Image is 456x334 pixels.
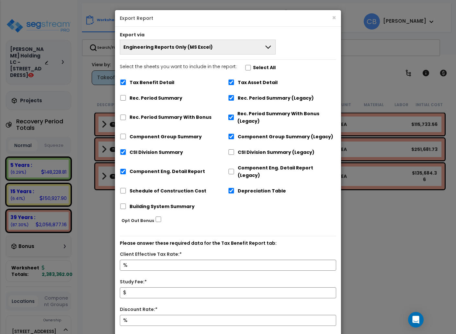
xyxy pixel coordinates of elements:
[238,164,336,179] label: Component Eng. Detail Report (Legacy)
[120,306,157,313] label: Discount Rate:*
[123,261,128,269] span: %
[123,316,128,324] span: %
[130,133,202,141] label: Component Group Summary
[120,278,147,286] label: Study Fee:*
[120,15,336,21] h5: Export Report
[130,187,206,195] label: Schedule of Construction Cost
[253,64,276,71] label: Select All
[238,94,314,102] label: Rec. Period Summary (Legacy)
[123,44,213,50] span: Engineering Reports Only (MS Excel)
[238,149,314,156] label: CSI Division Summary (Legacy)
[130,94,182,102] label: Rec. Period Summary
[120,240,336,247] p: Please answer these required data for the Tax Benefit Report tab:
[408,312,424,328] div: Open Intercom Messenger
[238,133,333,141] label: Component Group Summary (Legacy)
[123,289,127,296] span: $
[130,79,174,86] label: Tax Benefit Detail
[130,114,211,121] label: Rec. Period Summary With Bonus
[121,217,154,224] label: Opt Out Bonus
[120,31,144,38] label: Export via
[120,63,237,71] p: Select the sheets you want to include in the report:
[130,149,183,156] label: CSI Division Summary
[245,65,251,70] input: Select the sheets you want to include in the report:Select All
[120,40,276,55] button: Engineering Reports Only (MS Excel)
[237,110,336,125] label: Rec. Period Summary With Bonus (Legacy)
[332,14,336,21] button: ×
[120,251,182,258] label: Client Effective Tax Rate:*
[130,203,195,210] label: Building System Summary
[238,79,278,86] label: Tax Asset Detail
[238,187,286,195] label: Depreciation Table
[130,168,205,175] label: Component Eng. Detail Report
